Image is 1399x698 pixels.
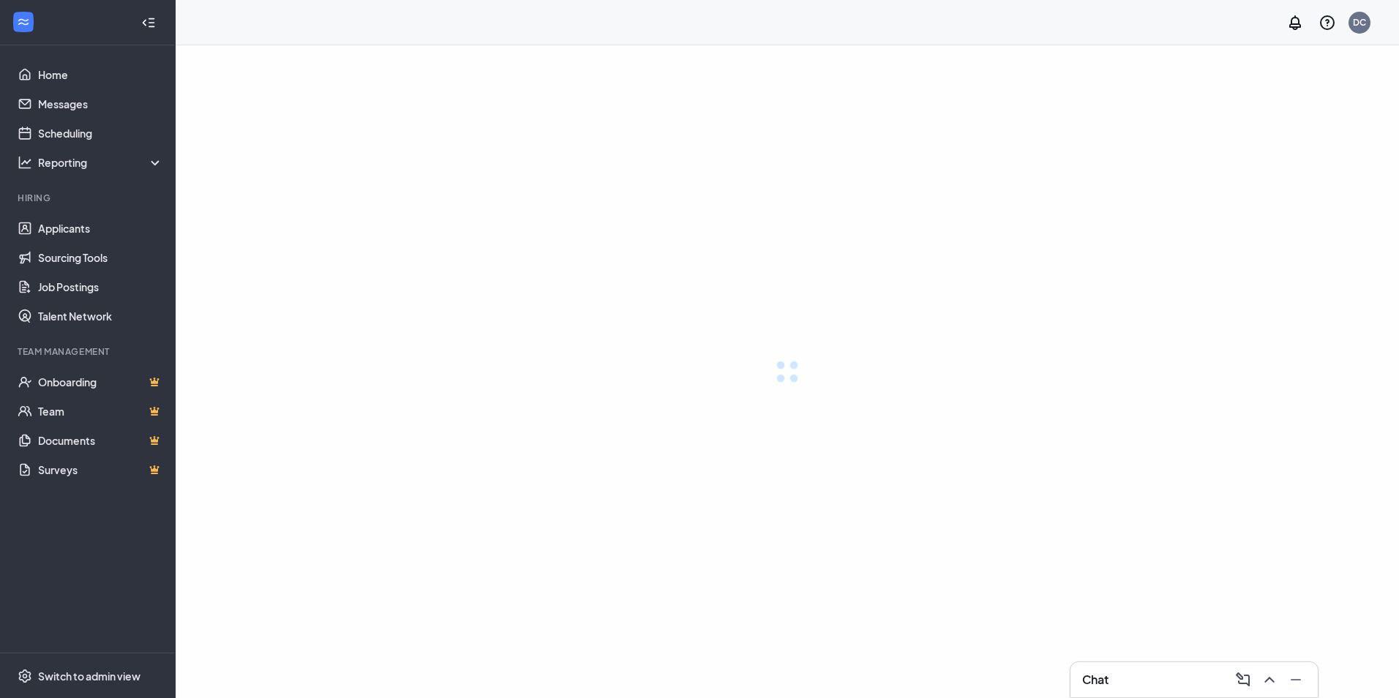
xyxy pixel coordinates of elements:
[38,214,163,243] a: Applicants
[16,15,31,29] svg: WorkstreamLogo
[1286,14,1304,31] svg: Notifications
[1353,16,1366,29] div: DC
[38,301,163,331] a: Talent Network
[1287,671,1305,688] svg: Minimize
[141,15,156,30] svg: Collapse
[18,345,160,358] div: Team Management
[18,155,32,170] svg: Analysis
[38,155,164,170] div: Reporting
[38,426,163,455] a: DocumentsCrown
[1256,668,1280,691] button: ChevronUp
[38,89,163,119] a: Messages
[38,455,163,484] a: SurveysCrown
[18,669,32,683] svg: Settings
[1283,668,1306,691] button: Minimize
[38,243,163,272] a: Sourcing Tools
[1230,668,1253,691] button: ComposeMessage
[1319,14,1336,31] svg: QuestionInfo
[1082,672,1109,688] h3: Chat
[38,367,163,397] a: OnboardingCrown
[38,669,140,683] div: Switch to admin view
[18,192,160,204] div: Hiring
[38,60,163,89] a: Home
[1261,671,1278,688] svg: ChevronUp
[38,397,163,426] a: TeamCrown
[38,272,163,301] a: Job Postings
[1234,671,1252,688] svg: ComposeMessage
[38,119,163,148] a: Scheduling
